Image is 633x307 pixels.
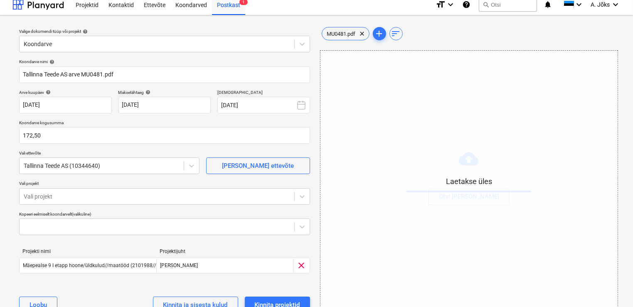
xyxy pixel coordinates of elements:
[22,248,153,254] div: Projekti nimi
[297,260,307,270] span: clear
[44,90,51,95] span: help
[156,259,293,272] div: [PERSON_NAME]
[144,90,151,95] span: help
[19,211,310,217] div: Kopeeri eelmiselt koondarvelt (valikuline)
[217,90,310,97] p: [DEMOGRAPHIC_DATA]
[357,29,367,39] span: clear
[19,66,310,83] input: Koondarve nimi
[222,160,294,171] div: [PERSON_NAME] ettevõte
[19,150,200,157] p: Vali ettevõte
[23,263,178,268] div: Mäepealse 9 I etapp hoone/üldkulud//maatööd (2101988//2101671)
[217,97,310,113] button: [DATE]
[118,90,211,95] div: Maksetähtaeg
[591,267,633,307] iframe: Chat Widget
[322,27,369,40] div: MU0481.pdf
[483,1,489,8] span: search
[19,127,310,144] input: Koondarve kogusumma
[591,1,610,8] span: A. Jõks
[19,90,112,95] div: Arve kuupäev
[19,181,310,188] p: Vali projekt
[19,29,310,34] div: Valige dokumendi tüüp või projekt
[391,29,401,39] span: sort
[160,248,290,254] div: Projektijuht
[48,59,54,64] span: help
[19,97,112,113] input: Arve kuupäeva pole määratud.
[206,157,310,174] button: [PERSON_NAME] ettevõte
[322,31,361,37] span: MU0481.pdf
[19,59,310,64] div: Koondarve nimi
[19,120,310,127] p: Koondarve kogusumma
[81,29,88,34] span: help
[118,97,211,113] input: Tähtaega pole määratud
[374,29,384,39] span: add
[406,177,531,187] p: Laetakse üles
